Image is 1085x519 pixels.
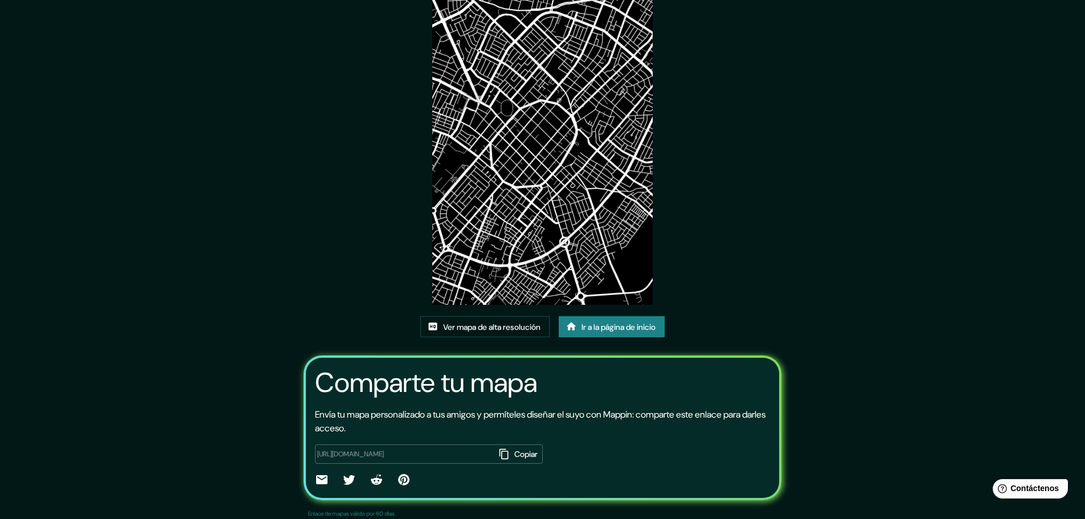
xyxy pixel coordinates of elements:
a: Ver mapa de alta resolución [420,316,550,338]
font: Copiar [514,449,538,460]
font: Ver mapa de alta resolución [443,322,541,332]
iframe: Lanzador de widgets de ayuda [984,475,1072,506]
font: Enlace de mapas válido por 60 días. [308,510,396,517]
font: Comparte tu mapa [315,365,537,401]
a: Ir a la página de inicio [559,316,665,338]
font: Envía tu mapa personalizado a tus amigos y permíteles diseñar el suyo con Mappin: comparte este e... [315,408,765,434]
font: Ir a la página de inicio [582,322,656,332]
button: Copiar [496,444,543,464]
